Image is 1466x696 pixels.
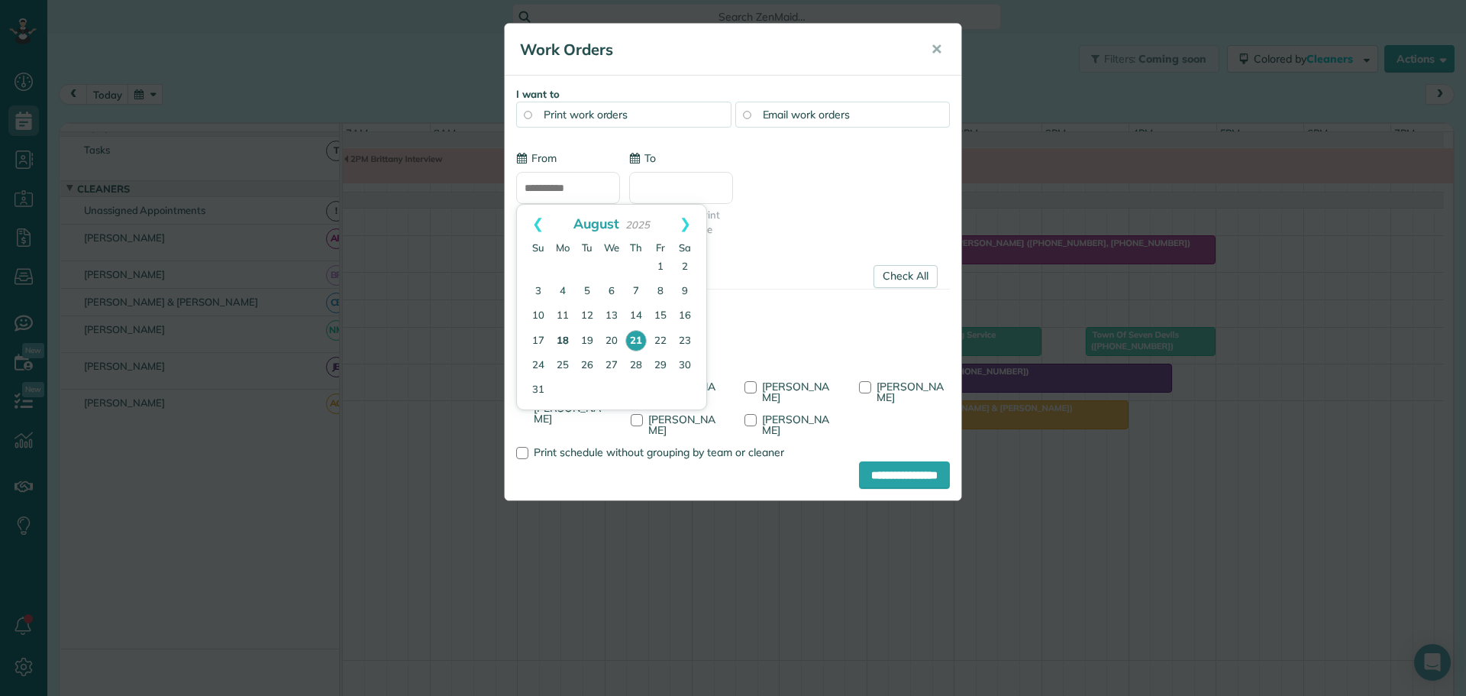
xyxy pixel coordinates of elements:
a: 23 [673,329,697,354]
span: Sunday [532,241,544,254]
a: 16 [673,304,697,329]
a: Prev [517,205,559,243]
span: Email work orders [763,108,850,121]
a: 22 [648,329,673,354]
a: 7 [624,280,648,304]
label: To [629,151,656,166]
span: ✕ [931,40,942,58]
a: 10 [526,304,551,329]
a: 21 [625,330,647,351]
label: From [516,151,557,166]
span: [PERSON_NAME] [648,413,715,437]
a: 17 [526,329,551,354]
a: 14 [624,304,648,329]
a: Check All [873,265,938,288]
span: 2025 [625,219,650,231]
span: [PERSON_NAME] [648,380,715,404]
span: [PERSON_NAME] [762,413,829,437]
span: Tuesday [582,241,593,254]
a: 29 [648,354,673,378]
a: 3 [526,280,551,304]
span: Wednesday [604,241,619,254]
a: 28 [624,354,648,378]
a: 31 [526,378,551,403]
a: 19 [575,329,599,354]
a: 25 [551,354,575,378]
a: 8 [648,280,673,304]
span: Print schedule without grouping by team or cleaner [534,445,784,459]
a: 12 [575,304,599,329]
a: 11 [551,304,575,329]
a: 6 [599,280,624,304]
a: 9 [673,280,697,304]
span: [PERSON_NAME] [762,380,829,404]
a: 24 [526,354,551,378]
input: Email work orders [743,111,751,118]
a: 27 [599,354,624,378]
a: 13 [599,304,624,329]
span: Print work orders [544,108,628,121]
span: Friday [656,241,665,254]
a: 4 [551,280,575,304]
span: Thursday [630,241,642,254]
a: 26 [575,354,599,378]
a: 5 [575,280,599,304]
span: Monday [556,241,570,254]
h5: Work Orders [520,39,909,60]
span: August [573,215,619,231]
a: 2 [673,255,697,280]
input: Print work orders [524,111,531,118]
a: 20 [599,329,624,354]
a: 1 [648,255,673,280]
span: Saturday [679,241,691,254]
a: Next [664,205,706,243]
a: 15 [648,304,673,329]
a: 18 [551,329,575,354]
span: [PERSON_NAME] [877,380,944,404]
strong: I want to [516,88,560,100]
a: 30 [673,354,697,378]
